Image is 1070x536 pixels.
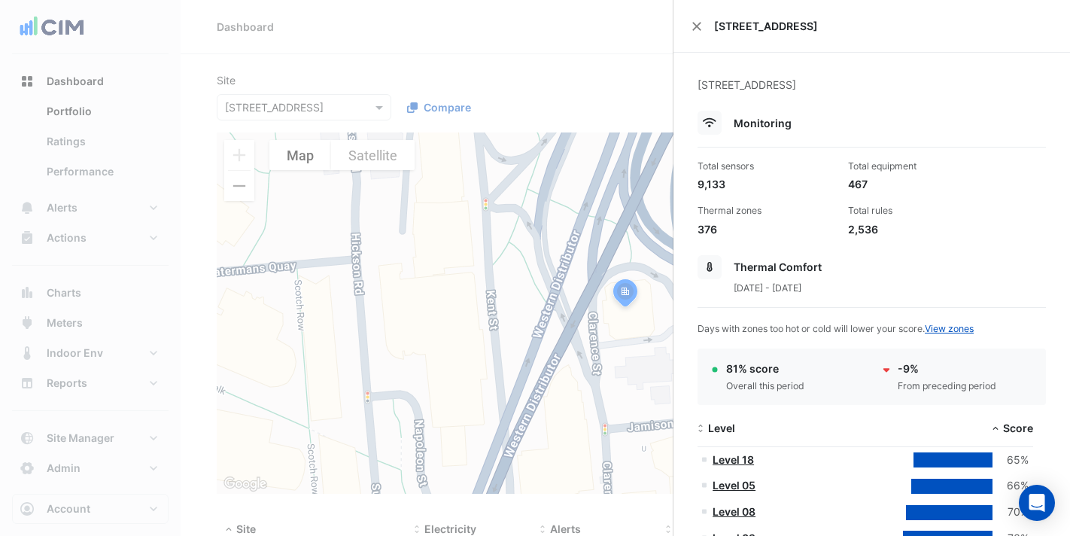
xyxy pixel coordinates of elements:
span: Days with zones too hot or cold will lower your score. [698,323,974,334]
button: Close [692,21,702,32]
span: Monitoring [734,117,792,129]
div: Total rules [848,204,986,218]
span: Thermal Comfort [734,260,822,273]
a: Level 18 [713,453,754,466]
div: 70% [992,504,1029,521]
div: Thermal zones [698,204,836,218]
div: Total equipment [848,160,986,173]
div: -9% [898,361,996,376]
div: Total sensors [698,160,836,173]
span: Score [1003,422,1033,434]
div: [STREET_ADDRESS] [698,77,1046,111]
a: View zones [925,323,974,334]
a: Level 08 [713,505,755,518]
a: Level 05 [713,479,755,492]
div: 9,133 [698,176,836,192]
div: 66% [992,477,1029,495]
div: 65% [992,452,1029,469]
div: 81% score [726,361,804,376]
span: [STREET_ADDRESS] [714,18,1052,34]
div: Overall this period [726,379,804,393]
div: From preceding period [898,379,996,393]
div: Open Intercom Messenger [1019,485,1055,521]
span: [DATE] - [DATE] [734,282,801,294]
div: 467 [848,176,986,192]
div: 376 [698,221,836,237]
span: Level [708,422,735,434]
div: 2,536 [848,221,986,237]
